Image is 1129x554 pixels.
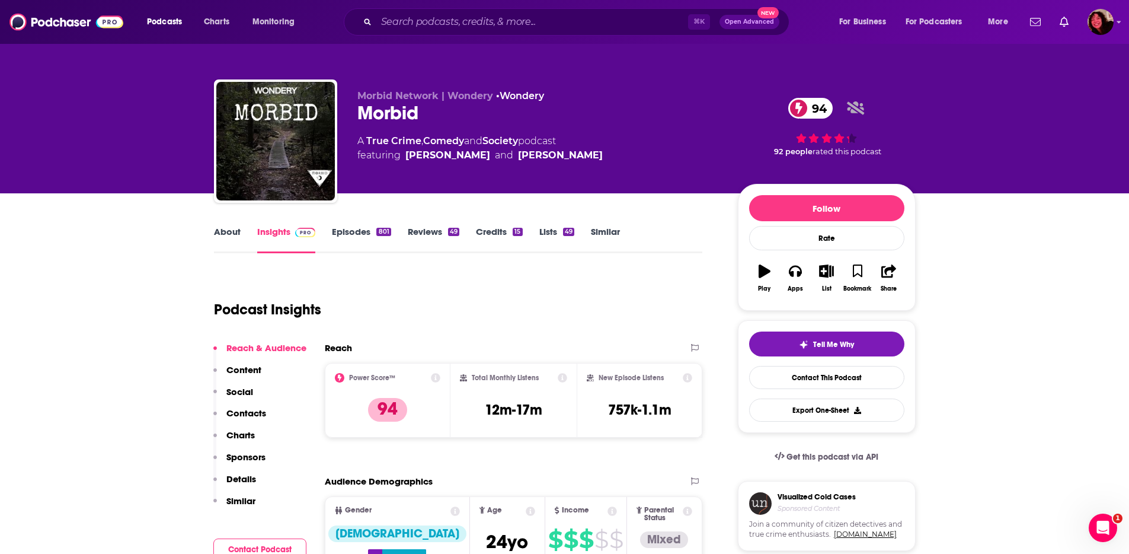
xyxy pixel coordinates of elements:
[485,401,542,419] h3: 12m-17m
[564,530,578,549] span: $
[719,15,779,29] button: Open AdvancedNew
[765,442,888,472] a: Get this podcast via API
[482,135,518,147] a: Society
[988,14,1008,30] span: More
[214,226,241,253] a: About
[476,226,522,253] a: Credits15
[496,90,544,101] span: •
[213,407,266,429] button: Contacts
[749,366,904,389] a: Contact This Podcast
[252,14,295,30] span: Monitoring
[1055,12,1073,32] a: Show notifications dropdown
[778,504,856,512] h4: Sponsored Content
[725,19,774,25] span: Open Advanced
[599,374,664,382] h2: New Episode Listens
[349,374,395,382] h2: Power Score™
[539,226,574,253] a: Lists49
[325,476,433,487] h2: Audience Demographics
[688,14,710,30] span: ⌘ K
[355,8,801,36] div: Search podcasts, credits, & more...
[405,148,490,163] a: Ashleigh Kelley
[421,135,423,147] span: ,
[749,399,904,422] button: Export One-Sheet
[842,257,873,300] button: Bookmark
[594,530,608,549] span: $
[738,90,916,164] div: 94 92 peoplerated this podcast
[213,495,255,517] button: Similar
[213,451,266,473] button: Sponsors
[518,148,603,163] a: Alaina Urquhart
[780,257,811,300] button: Apps
[487,507,502,514] span: Age
[749,257,780,300] button: Play
[325,342,352,354] h2: Reach
[226,451,266,463] p: Sponsors
[226,407,266,419] p: Contacts
[788,98,833,119] a: 94
[214,301,321,319] h1: Podcast Insights
[139,12,197,31] button: open menu
[213,473,256,495] button: Details
[579,530,593,549] span: $
[873,257,904,300] button: Share
[213,429,255,451] button: Charts
[226,386,253,397] p: Social
[811,257,842,300] button: List
[226,342,306,354] p: Reach & Audience
[1113,514,1122,523] span: 1
[257,226,316,253] a: InsightsPodchaser Pro
[376,12,688,31] input: Search podcasts, credits, & more...
[749,332,904,356] button: tell me why sparkleTell Me Why
[640,531,688,548] div: Mixed
[813,147,881,156] span: rated this podcast
[226,364,261,375] p: Content
[213,386,253,408] button: Social
[213,342,306,364] button: Reach & Audience
[831,12,901,31] button: open menu
[1088,9,1114,35] img: User Profile
[800,98,833,119] span: 94
[328,526,466,542] div: [DEMOGRAPHIC_DATA]
[834,530,897,539] a: [DOMAIN_NAME]
[749,492,772,515] img: coldCase.18b32719.png
[980,12,1023,31] button: open menu
[368,398,407,422] p: 94
[788,285,803,292] div: Apps
[608,401,671,419] h3: 757k-1.1m
[822,285,831,292] div: List
[758,285,770,292] div: Play
[898,12,980,31] button: open menu
[423,135,464,147] a: Comedy
[843,285,871,292] div: Bookmark
[486,530,528,553] span: 24 yo
[216,82,335,200] img: Morbid
[226,495,255,507] p: Similar
[786,452,878,462] span: Get this podcast via API
[196,12,236,31] a: Charts
[757,7,779,18] span: New
[563,228,574,236] div: 49
[204,14,229,30] span: Charts
[448,228,459,236] div: 49
[213,364,261,386] button: Content
[357,134,603,163] div: A podcast
[778,492,856,502] h3: Visualized Cold Cases
[408,226,459,253] a: Reviews49
[774,147,813,156] span: 92 people
[226,473,256,485] p: Details
[644,507,681,522] span: Parental Status
[500,90,544,101] a: Wondery
[345,507,372,514] span: Gender
[464,135,482,147] span: and
[799,340,808,349] img: tell me why sparkle
[472,374,539,382] h2: Total Monthly Listens
[244,12,310,31] button: open menu
[513,228,522,236] div: 15
[591,226,620,253] a: Similar
[357,90,493,101] span: Morbid Network | Wondery
[332,226,391,253] a: Episodes801
[376,228,391,236] div: 801
[749,520,904,540] span: Join a community of citizen detectives and true crime enthusiasts.
[749,226,904,250] div: Rate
